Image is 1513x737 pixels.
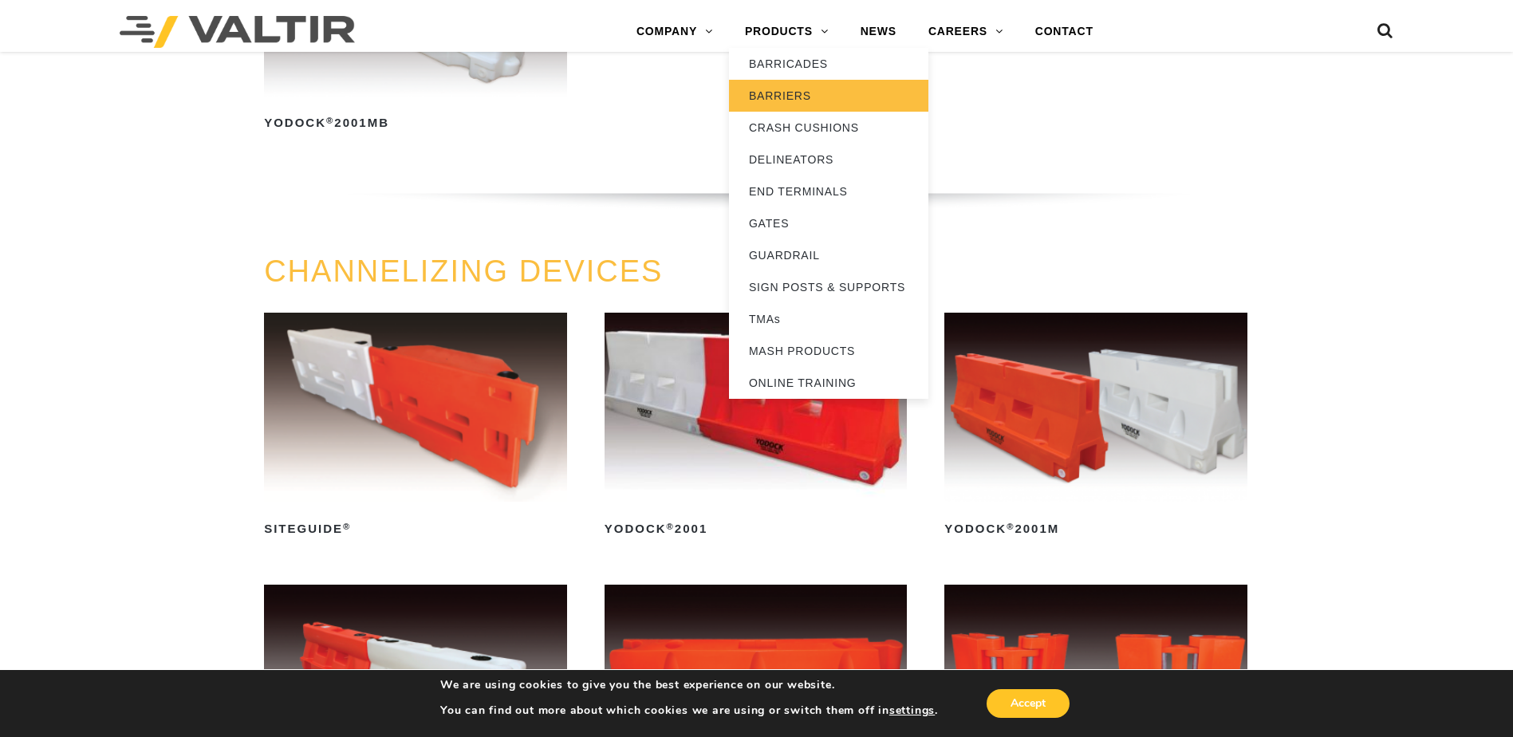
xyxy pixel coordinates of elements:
[667,522,675,531] sup: ®
[605,313,908,542] a: Yodock®2001
[120,16,355,48] img: Valtir
[264,111,567,136] h2: Yodock 2001MB
[729,48,928,80] a: BARRICADES
[944,313,1247,542] a: Yodock®2001M
[729,207,928,239] a: GATES
[729,144,928,175] a: DELINEATORS
[605,516,908,542] h2: Yodock 2001
[845,16,912,48] a: NEWS
[729,80,928,112] a: BARRIERS
[944,516,1247,542] h2: Yodock 2001M
[264,254,663,288] a: CHANNELIZING DEVICES
[440,703,938,718] p: You can find out more about which cookies we are using or switch them off in .
[729,112,928,144] a: CRASH CUSHIONS
[605,313,908,502] img: Yodock 2001 Water Filled Barrier and Barricade
[621,16,729,48] a: COMPANY
[264,516,567,542] h2: SiteGuide
[1019,16,1109,48] a: CONTACT
[729,303,928,335] a: TMAs
[264,313,567,542] a: SiteGuide®
[729,335,928,367] a: MASH PRODUCTS
[987,689,1070,718] button: Accept
[912,16,1019,48] a: CAREERS
[440,678,938,692] p: We are using cookies to give you the best experience on our website.
[729,239,928,271] a: GUARDRAIL
[1007,522,1015,531] sup: ®
[729,271,928,303] a: SIGN POSTS & SUPPORTS
[889,703,935,718] button: settings
[326,116,334,125] sup: ®
[343,522,351,531] sup: ®
[729,16,845,48] a: PRODUCTS
[729,367,928,399] a: ONLINE TRAINING
[729,175,928,207] a: END TERMINALS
